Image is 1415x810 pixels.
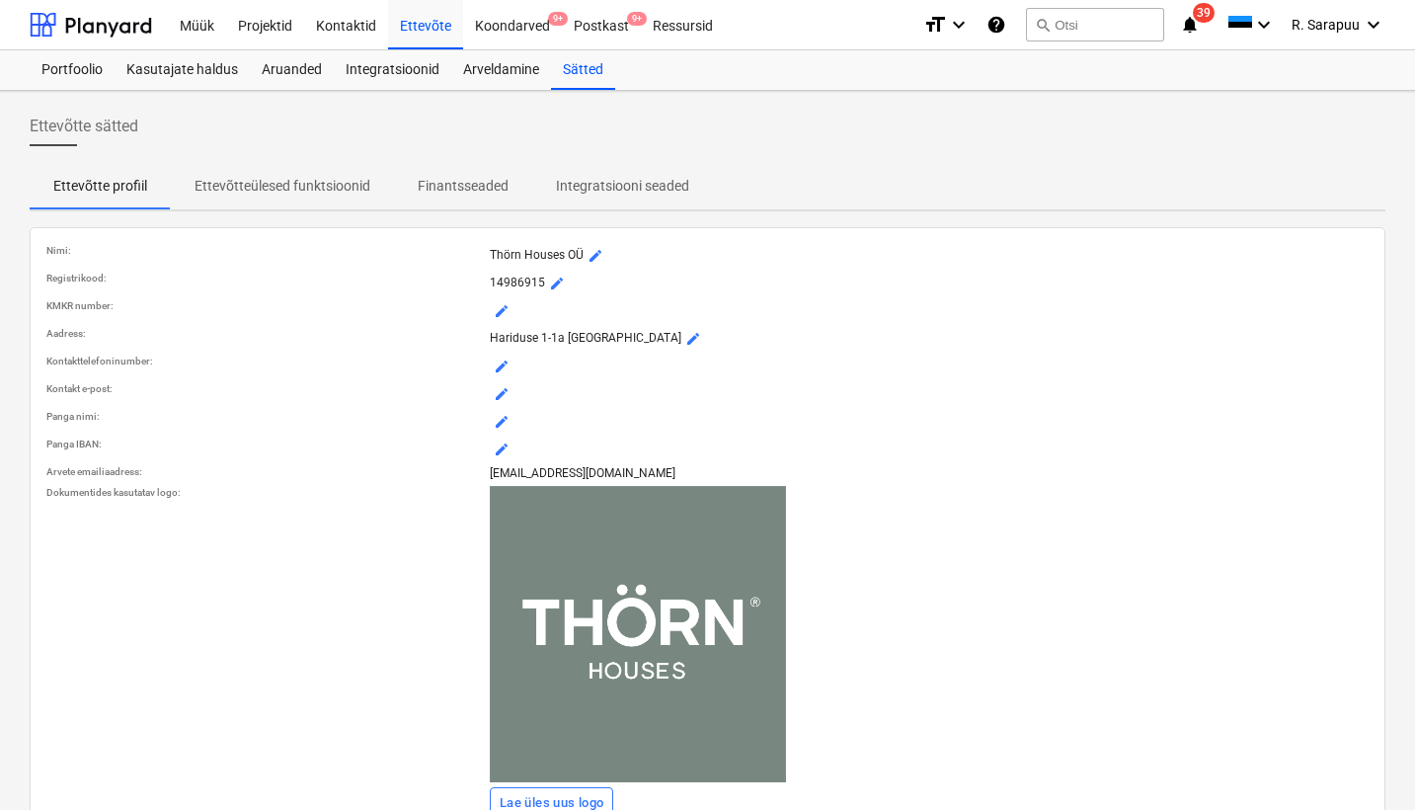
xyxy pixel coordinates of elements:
[46,382,482,395] p: Kontakt e-post :
[418,176,509,197] p: Finantsseaded
[195,176,370,197] p: Ettevõtteülesed funktsioonid
[490,244,1369,268] p: Thörn Houses OÜ
[1026,8,1164,41] button: Otsi
[46,244,482,257] p: Nimi :
[551,50,615,90] a: Sätted
[986,13,1006,37] i: Abikeskus
[490,486,786,782] img: Company logo
[46,438,482,450] p: Panga IBAN :
[334,50,451,90] a: Integratsioonid
[451,50,551,90] a: Arveldamine
[685,331,701,347] span: mode_edit
[490,272,1369,295] p: 14986915
[115,50,250,90] a: Kasutajate haldus
[46,486,482,499] p: Dokumentides kasutatav logo :
[1292,17,1360,33] span: R. Sarapuu
[947,13,971,37] i: keyboard_arrow_down
[494,414,510,430] span: mode_edit
[627,12,647,26] span: 9+
[1252,13,1276,37] i: keyboard_arrow_down
[490,465,1369,482] p: [EMAIL_ADDRESS][DOMAIN_NAME]
[1193,3,1215,23] span: 39
[549,276,565,291] span: mode_edit
[494,303,510,319] span: mode_edit
[494,442,510,457] span: mode_edit
[46,272,482,284] p: Registrikood :
[556,176,689,197] p: Integratsiooni seaded
[588,248,603,264] span: mode_edit
[250,50,334,90] a: Aruanded
[30,115,138,138] span: Ettevõtte sätted
[30,50,115,90] a: Portfoolio
[1316,715,1415,810] iframe: Chat Widget
[46,410,482,423] p: Panga nimi :
[494,386,510,402] span: mode_edit
[494,359,510,374] span: mode_edit
[548,12,568,26] span: 9+
[490,327,1369,351] p: Hariduse 1-1a [GEOGRAPHIC_DATA]
[1180,13,1200,37] i: notifications
[46,465,482,478] p: Arvete emailiaadress :
[53,176,147,197] p: Ettevõtte profiil
[1362,13,1385,37] i: keyboard_arrow_down
[46,299,482,312] p: KMKR number :
[923,13,947,37] i: format_size
[46,355,482,367] p: Kontakttelefoninumber :
[1035,17,1051,33] span: search
[46,327,482,340] p: Aadress :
